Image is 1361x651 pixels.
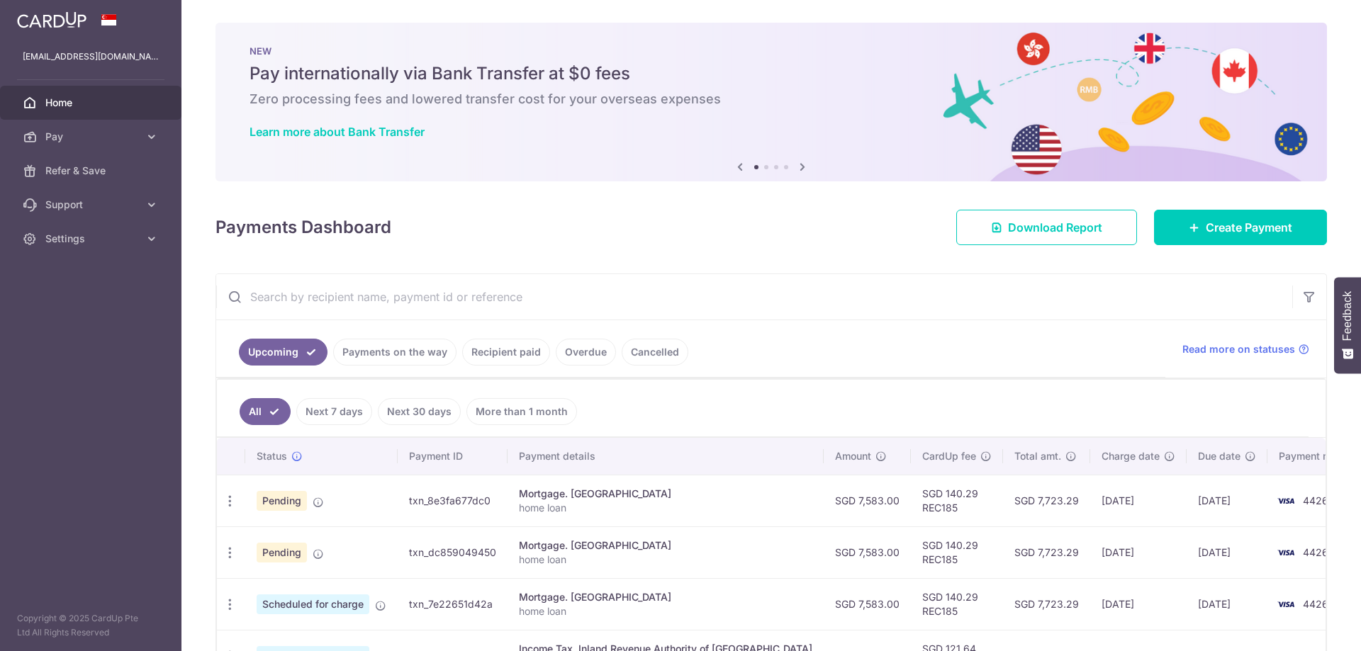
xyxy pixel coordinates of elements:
[1154,210,1327,245] a: Create Payment
[1090,578,1187,630] td: [DATE]
[398,526,508,578] td: txn_dc859049450
[1341,291,1354,341] span: Feedback
[824,526,911,578] td: SGD 7,583.00
[1303,546,1328,558] span: 4426
[519,538,812,553] div: Mortgage. [GEOGRAPHIC_DATA]
[508,438,824,475] th: Payment details
[398,438,508,475] th: Payment ID
[257,491,307,511] span: Pending
[519,487,812,501] div: Mortgage. [GEOGRAPHIC_DATA]
[1182,342,1309,356] a: Read more on statuses
[333,339,457,366] a: Payments on the way
[1008,219,1102,236] span: Download Report
[23,50,159,64] p: [EMAIL_ADDRESS][DOMAIN_NAME]
[45,130,139,144] span: Pay
[378,398,461,425] a: Next 30 days
[1272,492,1300,509] img: Bank Card
[622,339,688,366] a: Cancelled
[45,232,139,246] span: Settings
[519,590,812,604] div: Mortgage. [GEOGRAPHIC_DATA]
[215,215,391,240] h4: Payments Dashboard
[398,578,508,630] td: txn_7e22651d42a
[17,11,86,28] img: CardUp
[911,475,1003,526] td: SGD 140.29 REC185
[257,449,287,463] span: Status
[239,339,327,366] a: Upcoming
[824,578,911,630] td: SGD 7,583.00
[1334,277,1361,373] button: Feedback - Show survey
[956,210,1137,245] a: Download Report
[45,198,139,212] span: Support
[1182,342,1295,356] span: Read more on statuses
[250,125,425,139] a: Learn more about Bank Transfer
[922,449,976,463] span: CardUp fee
[45,164,139,178] span: Refer & Save
[519,553,812,567] p: home loan
[911,526,1003,578] td: SGD 140.29 REC185
[1187,526,1267,578] td: [DATE]
[250,62,1293,85] h5: Pay internationally via Bank Transfer at $0 fees
[519,501,812,515] p: home loan
[1003,526,1090,578] td: SGD 7,723.29
[1198,449,1240,463] span: Due date
[556,339,616,366] a: Overdue
[911,578,1003,630] td: SGD 140.29 REC185
[1206,219,1292,236] span: Create Payment
[1272,596,1300,613] img: Bank Card
[1303,598,1328,610] span: 4426
[462,339,550,366] a: Recipient paid
[1273,608,1347,644] iframe: 打开一个小组件，您可以在其中找到更多信息
[216,274,1292,319] input: Search by recipient name, payment id or reference
[1272,544,1300,561] img: Bank Card
[215,23,1327,181] img: Bank transfer banner
[1090,475,1187,526] td: [DATE]
[1303,494,1328,506] span: 4426
[257,594,369,614] span: Scheduled for charge
[824,475,911,526] td: SGD 7,583.00
[1090,526,1187,578] td: [DATE]
[1187,578,1267,630] td: [DATE]
[466,398,577,425] a: More than 1 month
[240,398,291,425] a: All
[398,475,508,526] td: txn_8e3fa677dc0
[1187,475,1267,526] td: [DATE]
[1003,475,1090,526] td: SGD 7,723.29
[1014,449,1061,463] span: Total amt.
[250,45,1293,57] p: NEW
[257,543,307,562] span: Pending
[1003,578,1090,630] td: SGD 7,723.29
[45,96,139,110] span: Home
[835,449,871,463] span: Amount
[519,604,812,618] p: home loan
[296,398,372,425] a: Next 7 days
[1102,449,1160,463] span: Charge date
[250,91,1293,108] h6: Zero processing fees and lowered transfer cost for your overseas expenses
